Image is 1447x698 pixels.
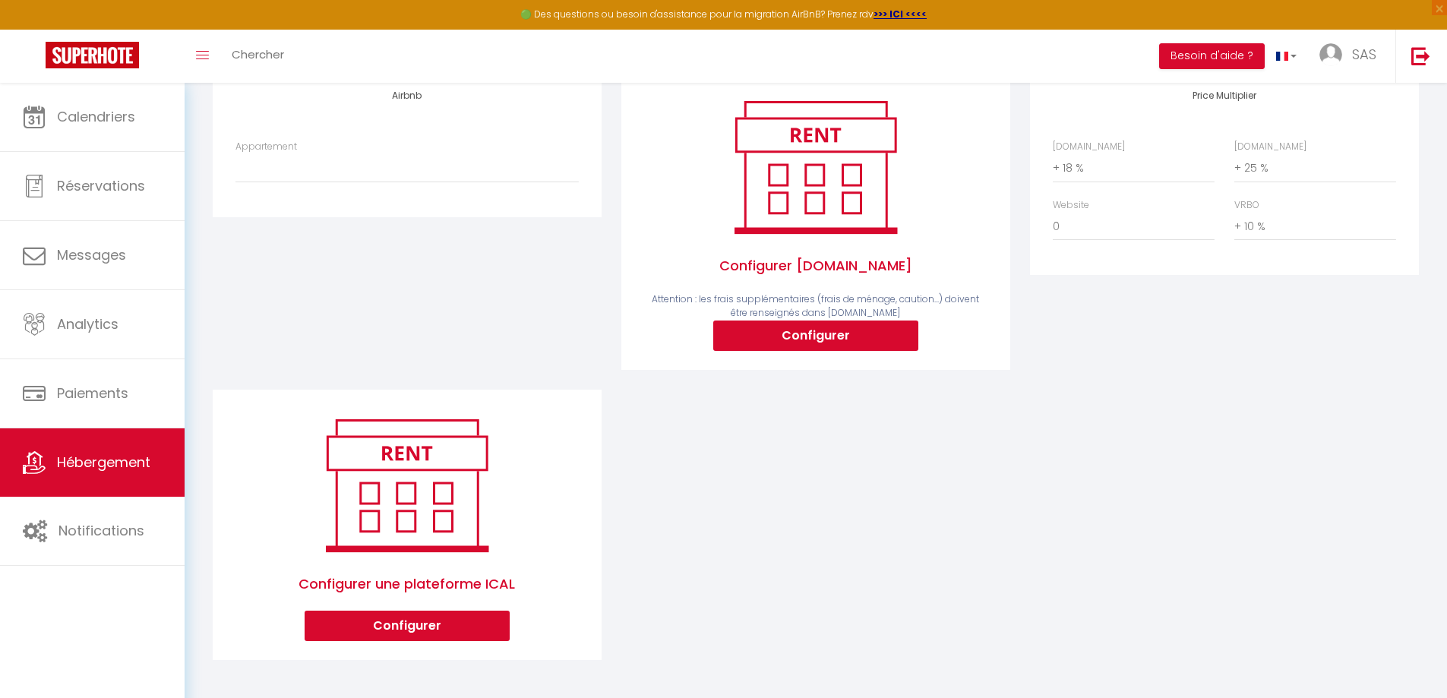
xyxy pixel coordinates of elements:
[57,314,118,333] span: Analytics
[1411,46,1430,65] img: logout
[713,321,918,351] button: Configurer
[57,245,126,264] span: Messages
[310,412,504,558] img: rent.png
[58,521,144,540] span: Notifications
[1352,45,1376,64] span: SAS
[235,140,297,154] label: Appartement
[305,611,510,641] button: Configurer
[1234,140,1306,154] label: [DOMAIN_NAME]
[652,292,979,320] span: Attention : les frais supplémentaires (frais de ménage, caution...) doivent être renseignés dans ...
[1053,90,1396,101] h4: Price Multiplier
[57,384,128,403] span: Paiements
[235,90,579,101] h4: Airbnb
[874,8,927,21] a: >>> ICI <<<<
[1319,43,1342,66] img: ...
[232,46,284,62] span: Chercher
[1053,140,1125,154] label: [DOMAIN_NAME]
[1159,43,1265,69] button: Besoin d'aide ?
[1308,30,1395,83] a: ... SAS
[57,107,135,126] span: Calendriers
[719,94,912,240] img: rent.png
[220,30,295,83] a: Chercher
[1234,198,1259,213] label: VRBO
[1053,198,1089,213] label: Website
[57,176,145,195] span: Réservations
[235,558,579,610] span: Configurer une plateforme ICAL
[46,42,139,68] img: Super Booking
[57,453,150,472] span: Hébergement
[644,240,987,292] span: Configurer [DOMAIN_NAME]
